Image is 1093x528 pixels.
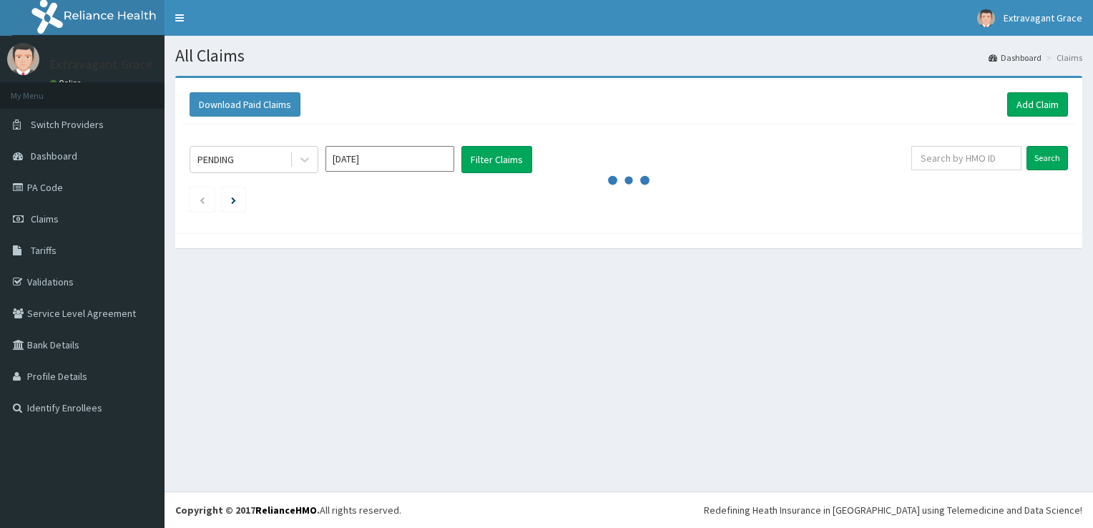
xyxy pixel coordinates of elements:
[199,193,205,206] a: Previous page
[175,47,1082,65] h1: All Claims
[7,43,39,75] img: User Image
[231,193,236,206] a: Next page
[31,212,59,225] span: Claims
[31,244,57,257] span: Tariffs
[461,146,532,173] button: Filter Claims
[977,9,995,27] img: User Image
[165,492,1093,528] footer: All rights reserved.
[989,52,1041,64] a: Dashboard
[911,146,1021,170] input: Search by HMO ID
[325,146,454,172] input: Select Month and Year
[1026,146,1068,170] input: Search
[1004,11,1082,24] span: Extravagant Grace
[255,504,317,517] a: RelianceHMO
[190,92,300,117] button: Download Paid Claims
[197,152,234,167] div: PENDING
[607,159,650,202] svg: audio-loading
[1007,92,1068,117] a: Add Claim
[50,78,84,88] a: Online
[1043,52,1082,64] li: Claims
[175,504,320,517] strong: Copyright © 2017 .
[31,150,77,162] span: Dashboard
[31,118,104,131] span: Switch Providers
[704,503,1082,517] div: Redefining Heath Insurance in [GEOGRAPHIC_DATA] using Telemedicine and Data Science!
[50,58,153,71] p: Extravagant Grace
